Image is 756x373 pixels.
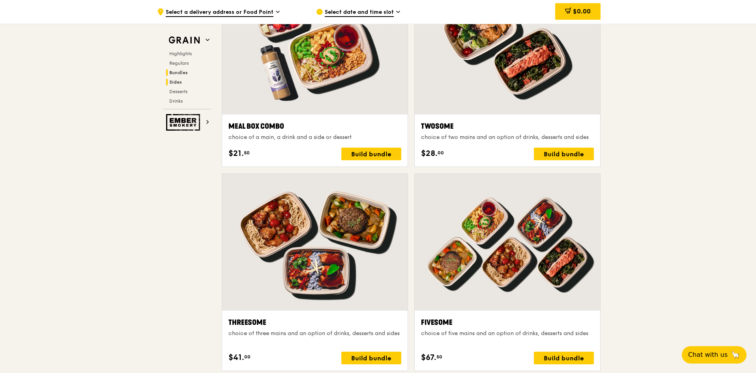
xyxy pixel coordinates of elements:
div: choice of five mains and an option of drinks, desserts and sides [421,330,594,337]
span: Drinks [169,98,183,104]
div: Twosome [421,121,594,132]
span: $0.00 [573,7,591,15]
span: 🦙 [731,350,740,360]
img: Ember Smokery web logo [166,114,202,131]
span: Highlights [169,51,192,56]
span: 50 [244,150,250,156]
span: 00 [438,150,444,156]
img: Grain web logo [166,33,202,47]
span: $67. [421,352,436,364]
span: Select date and time slot [325,8,394,17]
span: Regulars [169,60,189,66]
span: 50 [436,354,442,360]
div: Threesome [228,317,401,328]
span: Bundles [169,70,188,75]
span: Chat with us [688,350,728,360]
div: Meal Box Combo [228,121,401,132]
span: $21. [228,148,244,159]
div: choice of two mains and an option of drinks, desserts and sides [421,133,594,141]
span: $28. [421,148,438,159]
button: Chat with us🦙 [682,346,747,364]
div: Build bundle [341,352,401,364]
div: Build bundle [534,148,594,160]
div: Build bundle [341,148,401,160]
span: Sides [169,79,182,85]
div: Build bundle [534,352,594,364]
div: choice of three mains and an option of drinks, desserts and sides [228,330,401,337]
span: $41. [228,352,244,364]
span: 00 [244,354,251,360]
div: choice of a main, a drink and a side or dessert [228,133,401,141]
span: Desserts [169,89,187,94]
span: Select a delivery address or Food Point [166,8,273,17]
div: Fivesome [421,317,594,328]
